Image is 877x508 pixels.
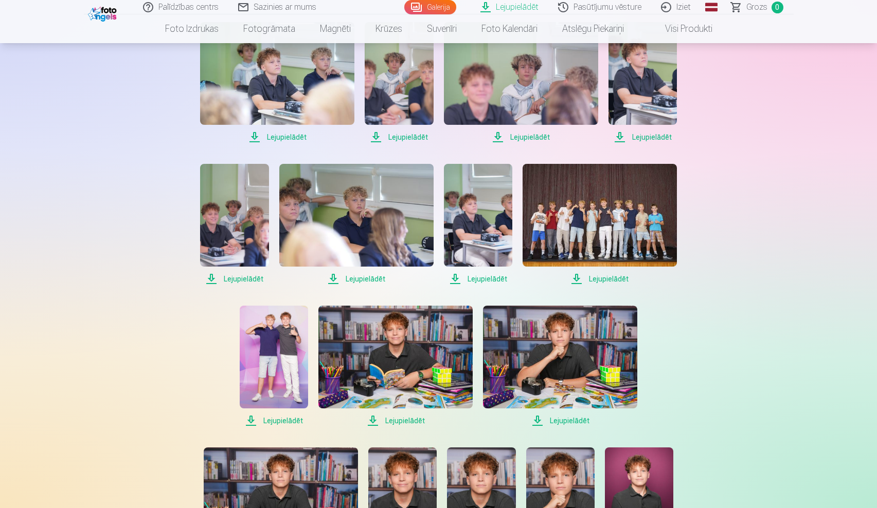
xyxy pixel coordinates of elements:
span: 0 [772,2,783,13]
a: Lejupielādēt [444,164,512,285]
a: Lejupielādēt [608,22,677,143]
span: Lejupielādēt [240,415,308,427]
a: Lejupielādēt [200,164,269,285]
span: Lejupielādēt [444,131,598,143]
span: Grozs [746,1,767,13]
a: Lejupielādēt [523,164,677,285]
a: Lejupielādēt [279,164,434,285]
a: Lejupielādēt [318,306,473,427]
a: Atslēgu piekariņi [550,14,636,43]
span: Lejupielādēt [365,131,433,143]
a: Magnēti [308,14,363,43]
span: Lejupielādēt [279,273,434,285]
span: Lejupielādēt [318,415,473,427]
a: Lejupielādēt [200,22,354,143]
a: Foto kalendāri [469,14,550,43]
a: Foto izdrukas [153,14,231,43]
img: /fa1 [88,4,119,22]
span: Lejupielādēt [523,273,677,285]
span: Lejupielādēt [200,131,354,143]
span: Lejupielādēt [200,273,269,285]
span: Lejupielādēt [483,415,637,427]
span: Lejupielādēt [444,273,512,285]
a: Krūzes [363,14,415,43]
a: Lejupielādēt [240,306,308,427]
a: Lejupielādēt [483,306,637,427]
a: Suvenīri [415,14,469,43]
span: Lejupielādēt [608,131,677,143]
a: Visi produkti [636,14,725,43]
a: Lejupielādēt [444,22,598,143]
a: Lejupielādēt [365,22,433,143]
a: Fotogrāmata [231,14,308,43]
